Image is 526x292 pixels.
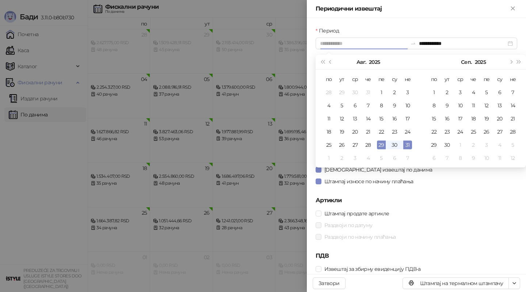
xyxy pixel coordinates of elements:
td: 2025-09-26 [480,125,493,138]
div: 5 [482,88,491,97]
div: 27 [351,141,359,149]
button: Штампај на термалном штампачу [403,277,509,289]
div: 7 [364,101,373,110]
th: по [322,73,335,86]
td: 2025-10-11 [493,151,506,165]
div: 3 [403,88,412,97]
div: 10 [456,101,465,110]
td: 2025-08-09 [388,99,401,112]
td: 2025-08-27 [348,138,362,151]
div: 14 [508,101,517,110]
button: Претходна година (Control + left) [319,55,327,69]
th: ср [348,73,362,86]
button: Изабери годину [475,55,486,69]
td: 2025-09-11 [467,99,480,112]
div: 6 [495,88,504,97]
div: 11 [469,101,478,110]
div: 4 [364,154,373,162]
div: 17 [456,114,465,123]
td: 2025-09-09 [441,99,454,112]
td: 2025-08-28 [362,138,375,151]
div: 11 [324,114,333,123]
td: 2025-08-02 [388,86,401,99]
div: 20 [351,127,359,136]
td: 2025-09-27 [493,125,506,138]
th: ут [441,73,454,86]
td: 2025-09-24 [454,125,467,138]
td: 2025-09-14 [506,99,519,112]
div: 7 [508,88,517,97]
td: 2025-09-18 [467,112,480,125]
td: 2025-09-16 [441,112,454,125]
label: Период [316,27,343,35]
div: 6 [430,154,438,162]
div: 7 [403,154,412,162]
h5: Артикли [316,196,517,205]
div: 24 [456,127,465,136]
div: 27 [495,127,504,136]
div: 2 [443,88,451,97]
td: 2025-10-01 [454,138,467,151]
td: 2025-09-04 [467,86,480,99]
div: 12 [338,114,346,123]
div: 20 [495,114,504,123]
span: Извештај за збирну евиденцију ПДВ-а [321,265,424,273]
td: 2025-08-12 [335,112,348,125]
td: 2025-08-29 [375,138,388,151]
th: че [467,73,480,86]
div: 1 [377,88,386,97]
div: 13 [495,101,504,110]
td: 2025-08-08 [375,99,388,112]
td: 2025-08-31 [401,138,414,151]
td: 2025-07-30 [348,86,362,99]
td: 2025-08-19 [335,125,348,138]
div: 6 [351,101,359,110]
div: 25 [324,141,333,149]
div: 15 [377,114,386,123]
td: 2025-08-13 [348,112,362,125]
th: пе [375,73,388,86]
div: 5 [338,101,346,110]
div: 9 [443,101,451,110]
div: 9 [469,154,478,162]
div: 4 [324,101,333,110]
th: че [362,73,375,86]
div: 29 [377,141,386,149]
div: 28 [508,127,517,136]
td: 2025-07-28 [322,86,335,99]
div: 19 [482,114,491,123]
td: 2025-10-06 [427,151,441,165]
div: 26 [482,127,491,136]
div: 30 [390,141,399,149]
div: 13 [351,114,359,123]
td: 2025-09-03 [454,86,467,99]
td: 2025-08-30 [388,138,401,151]
td: 2025-08-03 [401,86,414,99]
td: 2025-09-20 [493,112,506,125]
td: 2025-09-12 [480,99,493,112]
td: 2025-09-01 [427,86,441,99]
div: 23 [443,127,451,136]
div: 29 [338,88,346,97]
div: 22 [430,127,438,136]
td: 2025-08-16 [388,112,401,125]
div: 18 [324,127,333,136]
td: 2025-08-11 [322,112,335,125]
div: 16 [443,114,451,123]
div: 30 [351,88,359,97]
td: 2025-10-09 [467,151,480,165]
td: 2025-09-06 [493,86,506,99]
div: 8 [377,101,386,110]
td: 2025-09-05 [375,151,388,165]
td: 2025-09-28 [506,125,519,138]
div: 7 [443,154,451,162]
th: не [506,73,519,86]
td: 2025-09-23 [441,125,454,138]
td: 2025-08-01 [375,86,388,99]
td: 2025-08-17 [401,112,414,125]
div: 17 [403,114,412,123]
td: 2025-09-03 [348,151,362,165]
button: Изабери месец [461,55,472,69]
div: 14 [364,114,373,123]
td: 2025-10-03 [480,138,493,151]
